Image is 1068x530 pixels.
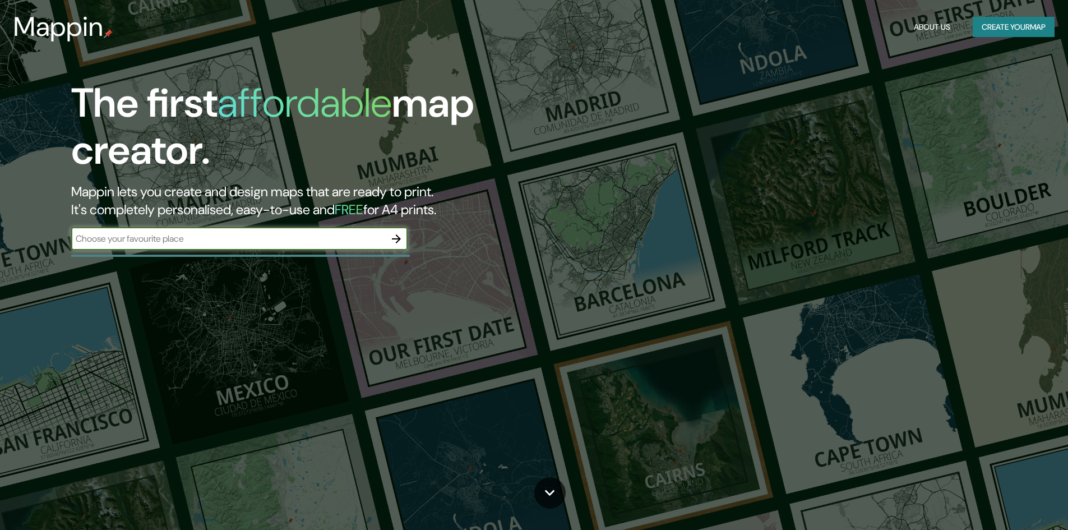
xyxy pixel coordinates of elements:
h3: Mappin [13,11,104,43]
button: Create yourmap [973,17,1055,38]
h1: affordable [218,77,392,129]
img: mappin-pin [104,29,113,38]
iframe: Help widget launcher [968,486,1056,518]
input: Choose your favourite place [71,232,385,245]
h1: The first map creator. [71,80,605,183]
h5: FREE [335,201,363,218]
button: About Us [909,17,955,38]
h2: Mappin lets you create and design maps that are ready to print. It's completely personalised, eas... [71,183,605,219]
